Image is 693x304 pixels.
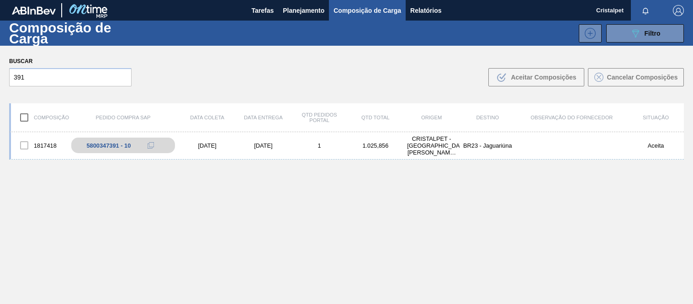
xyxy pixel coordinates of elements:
[460,142,516,149] div: BR23 - Jaguariúna
[9,22,153,43] h1: Composição de Carga
[628,142,684,149] div: Aceita
[574,24,602,43] div: Nova Composição
[348,115,404,120] div: Qtd Total
[403,135,460,156] div: CRISTALPET - CABO DE SANTO AGOSTINHO (PE)
[606,24,684,43] button: Filtro
[67,115,180,120] div: Pedido Compra SAP
[403,115,460,120] div: Origem
[628,115,684,120] div: Situação
[488,68,584,86] button: Aceitar Composições
[283,5,324,16] span: Planejamento
[11,136,67,155] div: 1817418
[588,68,684,86] button: Cancelar Composições
[333,5,401,16] span: Composição de Carga
[12,6,56,15] img: TNhmsLtSVTkK8tSr43FrP2fwEKptu5GPRR3wAAAABJRU5ErkJggg==
[9,55,132,68] label: Buscar
[235,115,291,120] div: Data entrega
[291,112,348,123] div: Qtd Pedidos Portal
[235,142,291,149] div: [DATE]
[645,30,661,37] span: Filtro
[179,115,235,120] div: Data coleta
[11,108,67,127] div: Composição
[511,74,576,81] span: Aceitar Composições
[631,4,660,17] button: Notificações
[460,115,516,120] div: Destino
[179,142,235,149] div: [DATE]
[607,74,678,81] span: Cancelar Composições
[516,115,628,120] div: Observação do Fornecedor
[142,140,160,151] div: Copiar
[86,142,131,149] div: 5800347391 - 10
[673,5,684,16] img: Logout
[291,142,348,149] div: 1
[251,5,274,16] span: Tarefas
[410,5,441,16] span: Relatórios
[348,142,404,149] div: 1.025,856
